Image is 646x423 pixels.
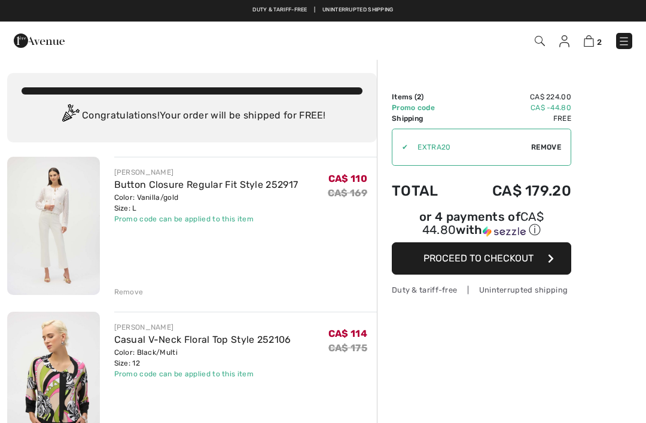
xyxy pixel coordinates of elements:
[392,92,458,102] td: Items ( )
[328,173,367,184] span: CA$ 110
[458,171,571,211] td: CA$ 179.20
[114,214,298,224] div: Promo code can be applied to this item
[597,38,602,47] span: 2
[14,29,65,53] img: 1ère Avenue
[114,192,298,214] div: Color: Vanilla/gold Size: L
[392,113,458,124] td: Shipping
[531,142,561,153] span: Remove
[483,226,526,237] img: Sezzle
[458,113,571,124] td: Free
[392,142,408,153] div: ✔
[559,35,569,47] img: My Info
[392,211,571,238] div: or 4 payments of with
[392,102,458,113] td: Promo code
[114,179,298,190] a: Button Closure Regular Fit Style 252917
[328,342,367,354] s: CA$ 175
[328,187,367,199] s: CA$ 169
[422,209,544,237] span: CA$ 44.80
[114,167,298,178] div: [PERSON_NAME]
[114,322,291,333] div: [PERSON_NAME]
[417,93,421,101] span: 2
[392,284,571,296] div: Duty & tariff-free | Uninterrupted shipping
[458,102,571,113] td: CA$ -44.80
[22,104,362,128] div: Congratulations! Your order will be shipped for FREE!
[114,287,144,297] div: Remove
[584,35,594,47] img: Shopping Bag
[458,92,571,102] td: CA$ 224.00
[618,35,630,47] img: Menu
[392,242,571,275] button: Proceed to Checkout
[584,34,602,48] a: 2
[423,252,534,264] span: Proceed to Checkout
[392,211,571,242] div: or 4 payments ofCA$ 44.80withSezzle Click to learn more about Sezzle
[114,334,291,345] a: Casual V-Neck Floral Top Style 252106
[114,369,291,379] div: Promo code can be applied to this item
[535,36,545,46] img: Search
[7,157,100,295] img: Button Closure Regular Fit Style 252917
[14,34,65,45] a: 1ère Avenue
[392,171,458,211] td: Total
[408,129,531,165] input: Promo code
[328,328,367,339] span: CA$ 114
[114,347,291,369] div: Color: Black/Multi Size: 12
[58,104,82,128] img: Congratulation2.svg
